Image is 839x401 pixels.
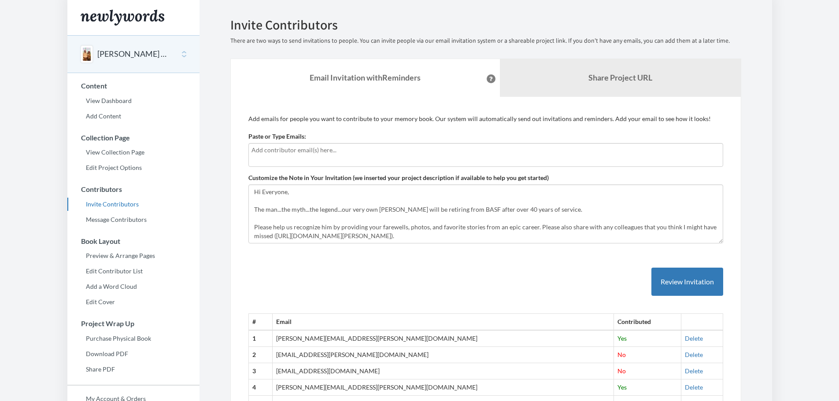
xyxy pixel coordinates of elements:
p: Add emails for people you want to contribute to your memory book. Our system will automatically s... [248,114,723,123]
a: Edit Cover [67,295,200,309]
a: Edit Project Options [67,161,200,174]
button: [PERSON_NAME] Retirement [97,48,169,60]
th: 4 [248,379,272,396]
a: Add Content [67,110,200,123]
h3: Book Layout [68,237,200,245]
p: There are two ways to send invitations to people. You can invite people via our email invitation ... [230,37,741,45]
a: Message Contributors [67,213,200,226]
th: Contributed [614,314,681,330]
label: Customize the Note in Your Invitation (we inserted your project description if available to help ... [248,173,549,182]
span: No [617,367,626,375]
th: 1 [248,330,272,346]
span: Yes [617,335,627,342]
span: No [617,351,626,358]
label: Paste or Type Emails: [248,132,306,141]
td: [PERSON_NAME][EMAIL_ADDRESS][PERSON_NAME][DOMAIN_NAME] [272,379,614,396]
h2: Invite Contributors [230,18,741,32]
a: Preview & Arrange Pages [67,249,200,262]
h3: Contributors [68,185,200,193]
a: View Dashboard [67,94,200,107]
a: View Collection Page [67,146,200,159]
a: Share PDF [67,363,200,376]
img: Newlywords logo [81,10,164,26]
a: Edit Contributor List [67,265,200,278]
a: Download PDF [67,347,200,361]
h3: Collection Page [68,134,200,142]
td: [EMAIL_ADDRESS][PERSON_NAME][DOMAIN_NAME] [272,347,614,363]
a: Purchase Physical Book [67,332,200,345]
input: Add contributor email(s) here... [251,145,720,155]
th: # [248,314,272,330]
th: Email [272,314,614,330]
b: Share Project URL [588,73,652,82]
td: [PERSON_NAME][EMAIL_ADDRESS][PERSON_NAME][DOMAIN_NAME] [272,330,614,346]
strong: Email Invitation with Reminders [310,73,421,82]
a: Delete [685,335,703,342]
th: 3 [248,363,272,379]
button: Review Invitation [651,268,723,296]
th: 2 [248,347,272,363]
span: Yes [617,383,627,391]
a: Add a Word Cloud [67,280,200,293]
h3: Project Wrap Up [68,320,200,327]
a: Delete [685,367,703,375]
a: Delete [685,351,703,358]
a: Delete [685,383,703,391]
a: Invite Contributors [67,198,200,211]
textarea: Hi Everyone, The man...the myth...the legend...our very own [PERSON_NAME] will be retiring from B... [248,184,723,243]
td: [EMAIL_ADDRESS][DOMAIN_NAME] [272,363,614,379]
h3: Content [68,82,200,90]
